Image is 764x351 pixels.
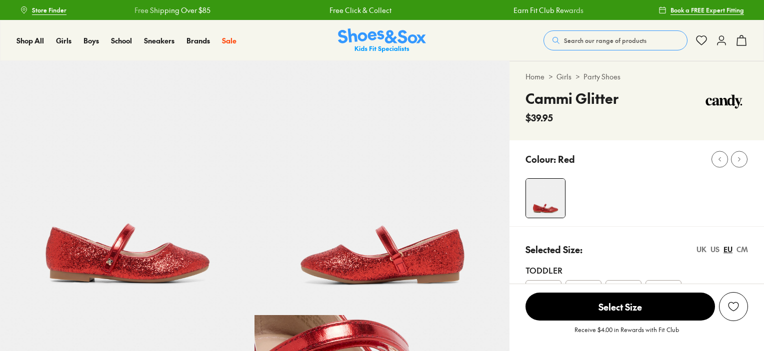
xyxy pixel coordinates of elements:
span: Book a FREE Expert Fitting [670,5,744,14]
span: Boys [83,35,99,45]
a: Shoes & Sox [338,28,426,53]
img: Vendor logo [700,88,748,118]
div: US [710,244,719,255]
img: 5-558123_1 [254,61,509,315]
div: CM [736,244,748,255]
p: Colour: [525,152,556,166]
span: Shop All [16,35,44,45]
h4: Cammi Glitter [525,88,618,109]
a: Girls [556,71,571,82]
span: Search our range of products [564,36,646,45]
p: Selected Size: [525,243,582,256]
a: Free Click & Collect [329,5,391,15]
a: Free Shipping Over $85 [134,5,210,15]
img: 4-558122_1 [526,179,565,218]
span: Girls [56,35,71,45]
a: Girls [56,35,71,46]
a: Book a FREE Expert Fitting [658,1,744,19]
a: Party Shoes [583,71,620,82]
a: Sneakers [144,35,174,46]
span: Sale [222,35,236,45]
a: Brands [186,35,210,46]
div: > > [525,71,748,82]
a: Earn Fit Club Rewards [513,5,583,15]
a: Store Finder [20,1,66,19]
a: Boys [83,35,99,46]
img: SNS_Logo_Responsive.svg [338,28,426,53]
button: Search our range of products [543,30,687,50]
span: Brands [186,35,210,45]
div: Toddler [525,264,748,276]
span: School [111,35,132,45]
a: Home [525,71,544,82]
p: Receive $4.00 in Rewards with Fit Club [574,325,679,343]
span: Select Size [525,293,715,321]
button: Add to Wishlist [719,292,748,321]
a: School [111,35,132,46]
button: Select Size [525,292,715,321]
span: Store Finder [32,5,66,14]
p: Red [558,152,575,166]
a: Sale [222,35,236,46]
div: UK [696,244,706,255]
span: Sneakers [144,35,174,45]
div: EU [723,244,732,255]
span: $39.95 [525,111,553,124]
a: Shop All [16,35,44,46]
